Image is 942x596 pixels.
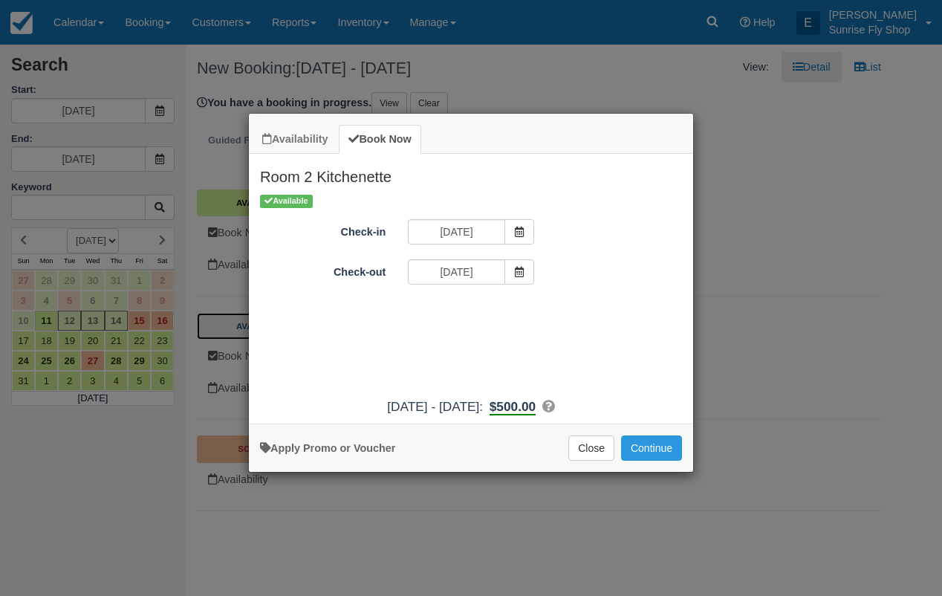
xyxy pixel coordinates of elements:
[253,125,337,154] a: Availability
[249,398,693,416] div: :
[568,435,614,461] button: Close
[339,125,420,154] a: Book Now
[387,399,479,414] span: [DATE] - [DATE]
[260,195,313,207] span: Available
[249,259,397,280] label: Check-out
[621,435,682,461] button: Add to Booking
[249,219,397,240] label: Check-in
[249,154,693,416] div: Item Modal
[260,442,395,454] a: Apply Voucher
[249,154,693,192] h2: Room 2 Kitchenette
[490,399,536,415] b: $500.00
